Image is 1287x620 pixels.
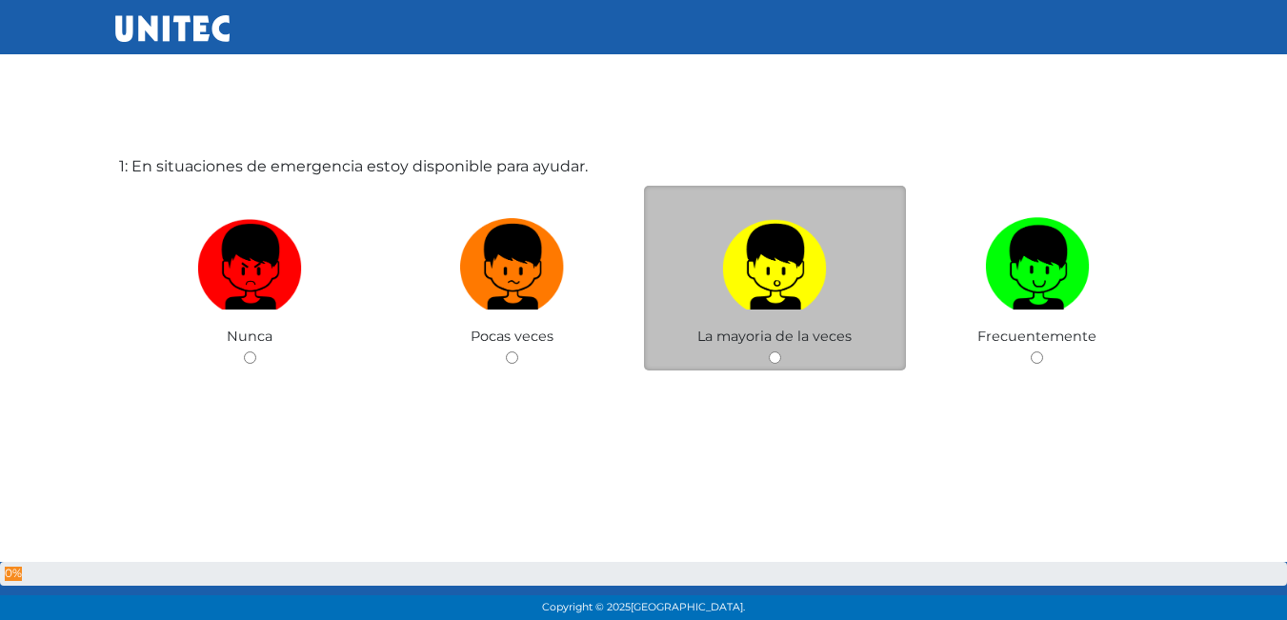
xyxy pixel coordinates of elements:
[985,210,1090,310] img: Frecuentemente
[5,567,22,581] div: 0%
[722,210,827,310] img: La mayoria de la veces
[977,328,1096,345] span: Frecuentemente
[471,328,553,345] span: Pocas veces
[460,210,565,310] img: Pocas veces
[197,210,302,310] img: Nunca
[227,328,272,345] span: Nunca
[697,328,852,345] span: La mayoria de la veces
[631,601,745,613] span: [GEOGRAPHIC_DATA].
[119,155,588,178] label: 1: En situaciones de emergencia estoy disponible para ayudar.
[115,15,230,42] img: UNITEC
